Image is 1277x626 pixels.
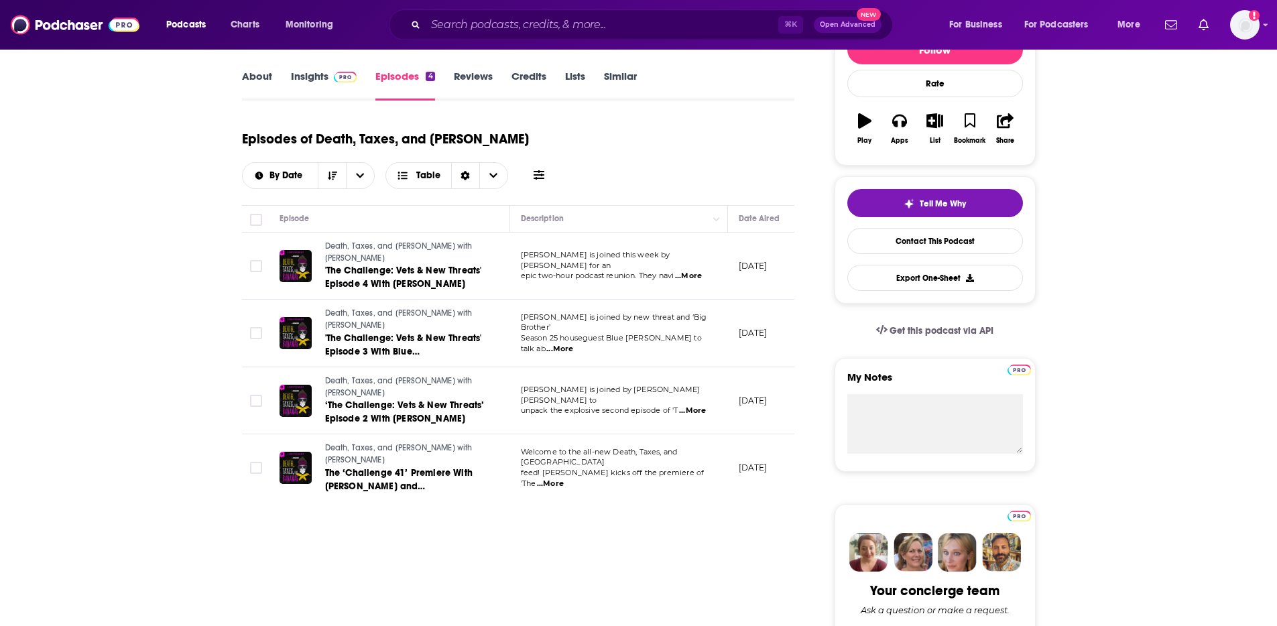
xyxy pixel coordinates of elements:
[325,264,486,291] a: 'The Challenge: Vets & New Threats' Episode 4 With [PERSON_NAME]
[891,137,908,145] div: Apps
[930,137,940,145] div: List
[890,325,993,336] span: Get this podcast via API
[318,163,346,188] button: Sort Direction
[325,332,482,371] span: 'The Challenge: Vets & New Threats' Episode 3 With Blue [PERSON_NAME]
[739,210,780,227] div: Date Aired
[346,163,374,188] button: open menu
[1230,10,1260,40] span: Logged in as heidiv
[709,211,725,227] button: Column Actions
[675,271,702,281] span: ...More
[982,533,1021,572] img: Jon Profile
[521,210,564,227] div: Description
[814,17,881,33] button: Open AdvancedNew
[847,265,1023,291] button: Export One-Sheet
[242,70,272,101] a: About
[385,162,508,189] button: Choose View
[242,131,529,147] h1: Episodes of Death, Taxes, and [PERSON_NAME]
[1008,365,1031,375] img: Podchaser Pro
[11,12,139,38] img: Podchaser - Follow, Share and Rate Podcasts
[426,14,778,36] input: Search podcasts, credits, & more...
[1108,14,1157,36] button: open menu
[949,15,1002,34] span: For Business
[820,21,875,28] span: Open Advanced
[291,70,357,101] a: InsightsPodchaser Pro
[276,14,351,36] button: open menu
[243,171,318,180] button: open menu
[280,210,310,227] div: Episode
[521,271,674,280] span: epic two-hour podcast reunion. They navi
[1249,10,1260,21] svg: Add a profile image
[1160,13,1182,36] a: Show notifications dropdown
[325,399,485,424] span: ‘The Challenge: Vets & New Threats’ Episode 2 With [PERSON_NAME]
[847,105,882,153] button: Play
[325,442,486,466] a: Death, Taxes, and [PERSON_NAME] with [PERSON_NAME]
[917,105,952,153] button: List
[250,260,262,272] span: Toggle select row
[847,35,1023,64] button: Follow
[325,308,473,330] span: Death, Taxes, and [PERSON_NAME] with [PERSON_NAME]
[847,228,1023,254] a: Contact This Podcast
[521,468,705,488] span: feed! [PERSON_NAME] kicks off the premiere of 'The
[954,137,985,145] div: Bookmark
[511,70,546,101] a: Credits
[325,443,473,464] span: Death, Taxes, and [PERSON_NAME] with [PERSON_NAME]
[325,241,473,263] span: Death, Taxes, and [PERSON_NAME] with [PERSON_NAME]
[222,14,267,36] a: Charts
[894,533,932,572] img: Barbara Profile
[1008,363,1031,375] a: Pro website
[847,70,1023,97] div: Rate
[451,163,479,188] div: Sort Direction
[847,189,1023,217] button: tell me why sparkleTell Me Why
[426,72,434,81] div: 4
[375,70,434,101] a: Episodes4
[861,605,1010,615] div: Ask a question or make a request.
[849,533,888,572] img: Sydney Profile
[416,171,440,180] span: Table
[286,15,333,34] span: Monitoring
[679,405,706,416] span: ...More
[157,14,223,36] button: open menu
[565,70,585,101] a: Lists
[1117,15,1140,34] span: More
[938,533,977,572] img: Jules Profile
[454,70,493,101] a: Reviews
[521,250,670,270] span: [PERSON_NAME] is joined this week by [PERSON_NAME] for an
[996,137,1014,145] div: Share
[325,376,473,397] span: Death, Taxes, and [PERSON_NAME] with [PERSON_NAME]
[847,371,1023,394] label: My Notes
[920,198,966,209] span: Tell Me Why
[604,70,637,101] a: Similar
[865,314,1005,347] a: Get this podcast via API
[269,171,307,180] span: By Date
[250,395,262,407] span: Toggle select row
[739,462,768,473] p: [DATE]
[953,105,987,153] button: Bookmark
[1193,13,1214,36] a: Show notifications dropdown
[325,241,486,264] a: Death, Taxes, and [PERSON_NAME] with [PERSON_NAME]
[325,467,473,505] span: The ‘Challenge 41’ Premiere With [PERSON_NAME] and [PERSON_NAME]
[870,582,999,599] div: Your concierge team
[334,72,357,82] img: Podchaser Pro
[882,105,917,153] button: Apps
[325,399,486,426] a: ‘The Challenge: Vets & New Threats’ Episode 2 With [PERSON_NAME]
[325,466,486,493] a: The ‘Challenge 41’ Premiere With [PERSON_NAME] and [PERSON_NAME]
[231,15,259,34] span: Charts
[1024,15,1089,34] span: For Podcasters
[521,447,678,467] span: Welcome to the all-new Death, Taxes, and [GEOGRAPHIC_DATA]
[857,137,871,145] div: Play
[521,385,701,405] span: [PERSON_NAME] is joined by [PERSON_NAME] [PERSON_NAME] to
[521,405,678,415] span: unpack the explosive second episode of 'T
[242,162,375,189] h2: Choose List sort
[1230,10,1260,40] button: Show profile menu
[325,375,486,399] a: Death, Taxes, and [PERSON_NAME] with [PERSON_NAME]
[546,344,573,355] span: ...More
[940,14,1019,36] button: open menu
[739,260,768,271] p: [DATE]
[325,265,482,290] span: 'The Challenge: Vets & New Threats' Episode 4 With [PERSON_NAME]
[739,327,768,338] p: [DATE]
[1008,509,1031,521] a: Pro website
[325,332,486,359] a: 'The Challenge: Vets & New Threats' Episode 3 With Blue [PERSON_NAME]
[987,105,1022,153] button: Share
